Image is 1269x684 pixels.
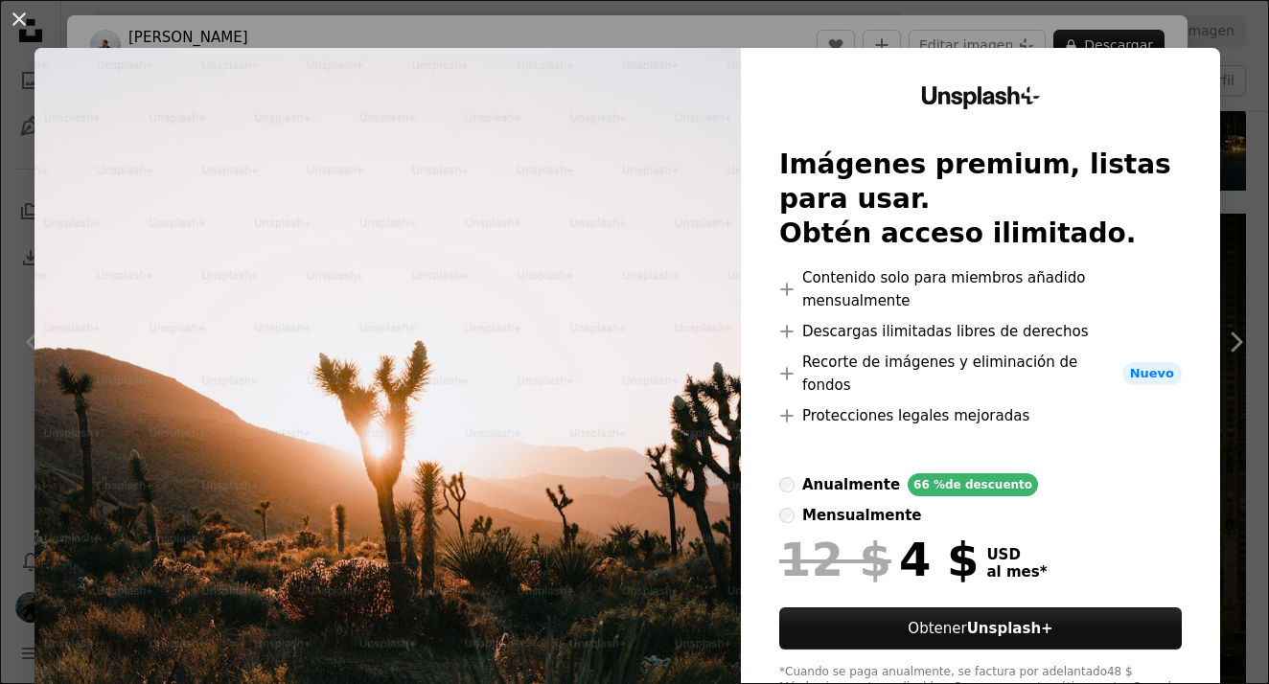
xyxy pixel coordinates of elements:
strong: Unsplash+ [967,620,1053,637]
li: Protecciones legales mejoradas [779,404,1182,427]
li: Descargas ilimitadas libres de derechos [779,320,1182,343]
div: anualmente [802,473,900,496]
li: Contenido solo para miembros añadido mensualmente [779,266,1182,312]
li: Recorte de imágenes y eliminación de fondos [779,351,1182,397]
div: 4 $ [779,535,979,584]
span: al mes * [986,563,1047,581]
span: Nuevo [1122,362,1182,385]
input: mensualmente [779,508,795,523]
span: USD [986,546,1047,563]
span: 12 $ [779,535,891,584]
h2: Imágenes premium, listas para usar. Obtén acceso ilimitado. [779,148,1182,251]
input: anualmente66 %de descuento [779,477,795,492]
a: ObtenerUnsplash+ [779,607,1182,650]
div: mensualmente [802,504,921,527]
div: 66 % de descuento [908,473,1038,496]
